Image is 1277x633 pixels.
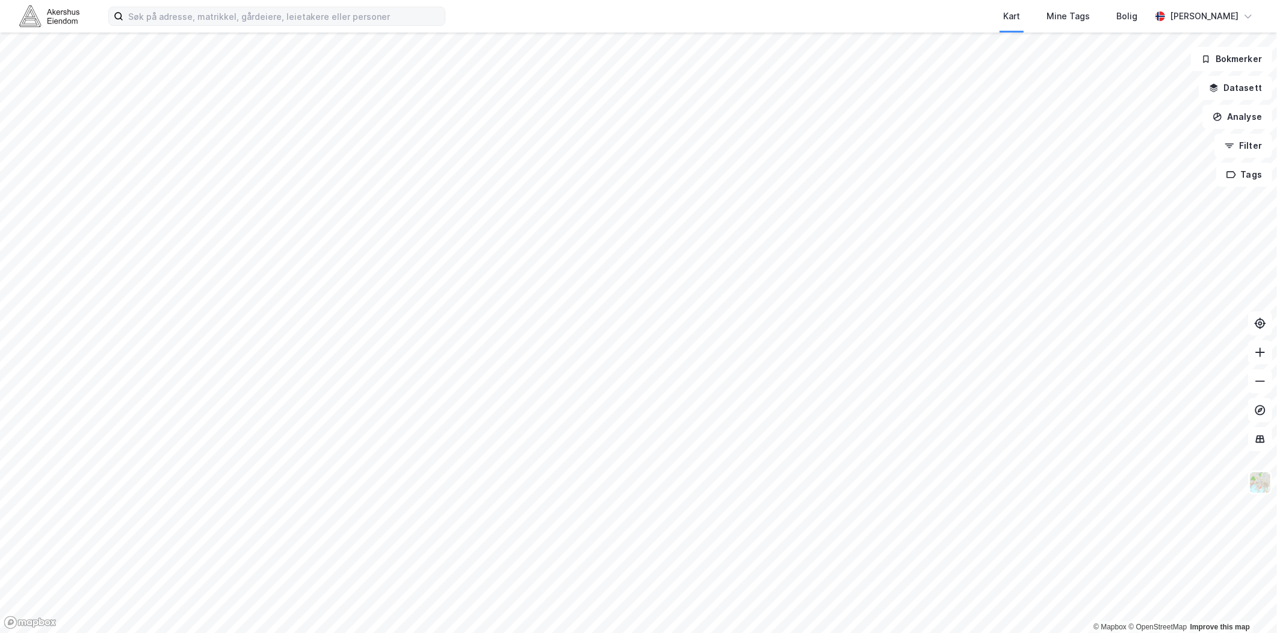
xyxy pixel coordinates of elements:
[4,616,57,629] a: Mapbox homepage
[1170,9,1238,23] div: [PERSON_NAME]
[1202,105,1272,129] button: Analyse
[1116,9,1137,23] div: Bolig
[1191,47,1272,71] button: Bokmerker
[19,5,79,27] img: akershus-eiendom-logo.9091f326c980b4bce74ccdd9f866810c.svg
[123,7,445,25] input: Søk på adresse, matrikkel, gårdeiere, leietakere eller personer
[1216,163,1272,187] button: Tags
[1214,134,1272,158] button: Filter
[1217,575,1277,633] div: Kontrollprogram for chat
[1199,76,1272,100] button: Datasett
[1190,623,1250,631] a: Improve this map
[1217,575,1277,633] iframe: Chat Widget
[1003,9,1020,23] div: Kart
[1093,623,1127,631] a: Mapbox
[1249,471,1272,494] img: Z
[1047,9,1090,23] div: Mine Tags
[1128,623,1187,631] a: OpenStreetMap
